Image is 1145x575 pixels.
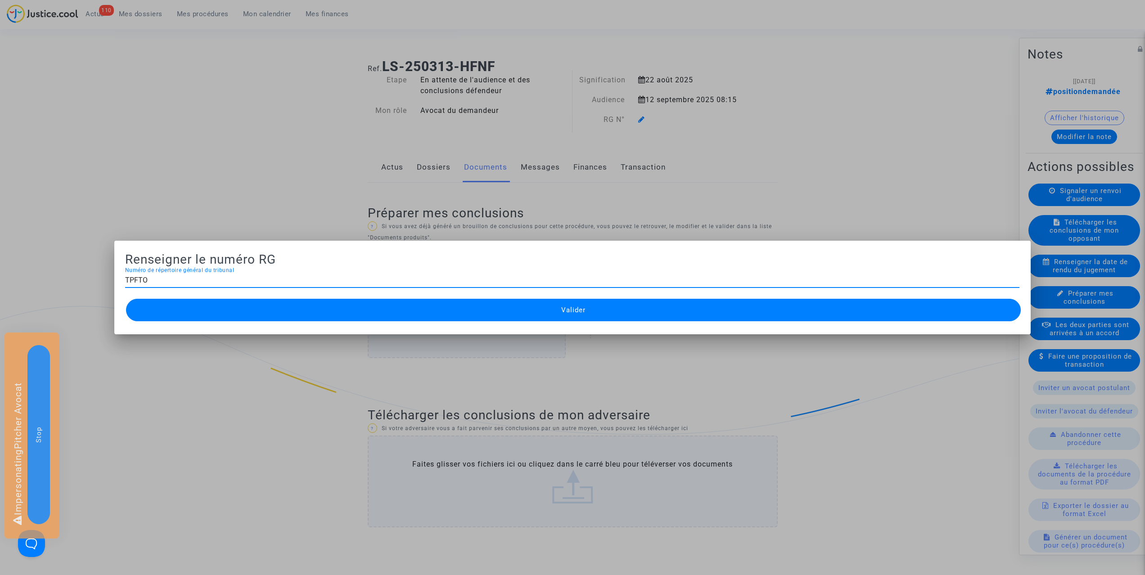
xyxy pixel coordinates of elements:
[126,299,1020,321] button: Valider
[125,252,1019,267] h2: Renseigner le numéro RG
[18,530,45,557] iframe: Help Scout Beacon - Open
[5,332,59,539] div: Impersonating
[35,427,43,442] span: Stop
[561,306,586,314] span: Valider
